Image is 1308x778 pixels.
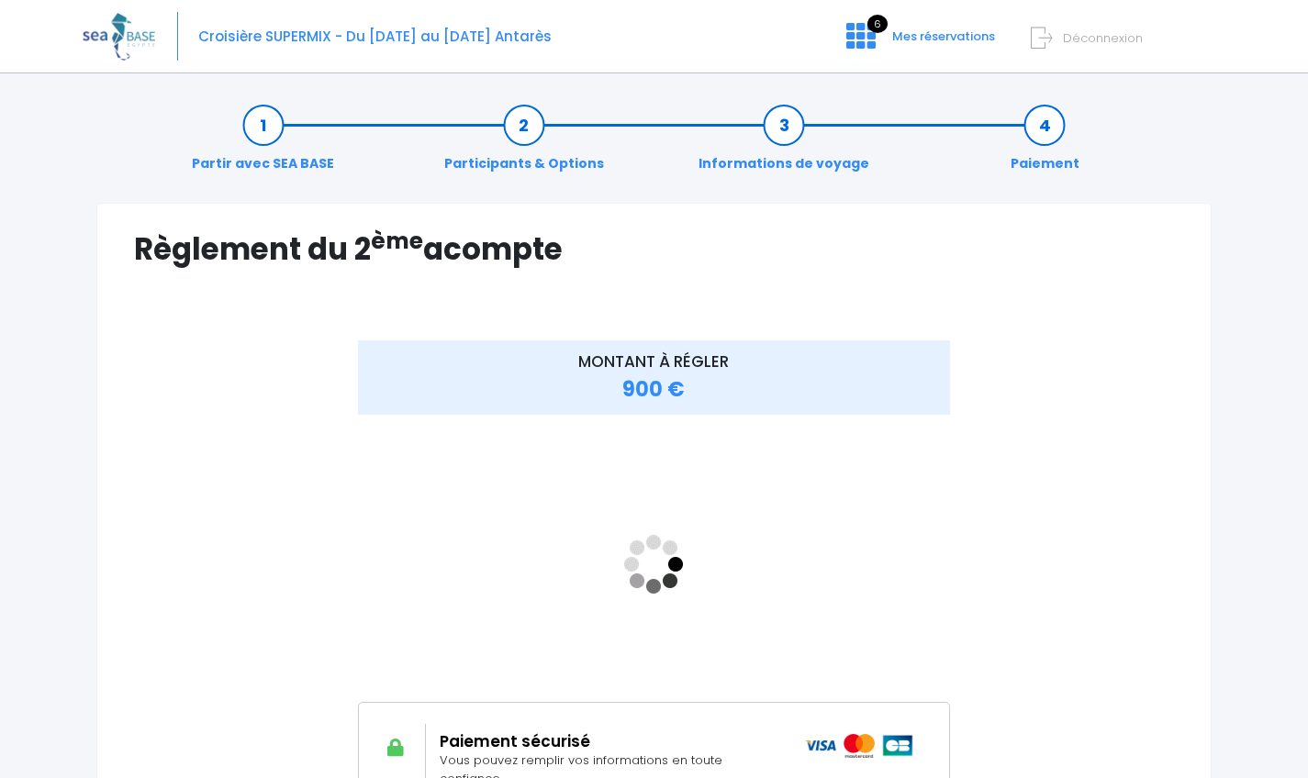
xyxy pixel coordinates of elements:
span: Déconnexion [1063,29,1143,47]
h1: Règlement du 2 acompte [134,231,1174,267]
a: 6 Mes réservations [832,34,1006,51]
span: MONTANT À RÉGLER [578,350,729,372]
sup: ème [371,225,423,257]
span: 6 [867,15,888,33]
h2: Paiement sécurisé [440,732,777,750]
span: Mes réservations [892,28,995,45]
a: Informations de voyage [689,116,878,173]
a: Partir avec SEA BASE [183,116,343,173]
iframe: <!-- //required --> [358,427,950,702]
a: Paiement [1001,116,1089,173]
a: Participants & Options [435,116,613,173]
span: 900 € [622,375,685,404]
span: Croisière SUPERMIX - Du [DATE] au [DATE] Antarès [198,27,552,46]
img: icons_paiement_securise@2x.png [805,734,914,758]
